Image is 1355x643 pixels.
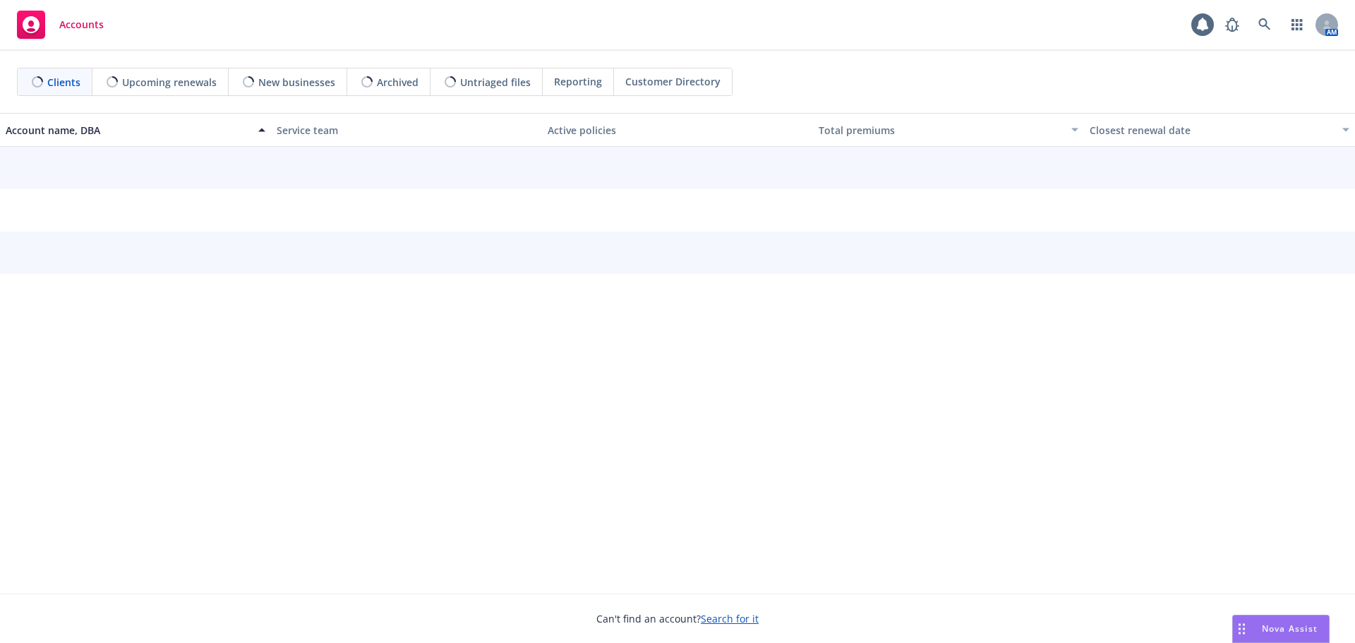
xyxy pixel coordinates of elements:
span: Clients [47,75,80,90]
span: Nova Assist [1262,623,1318,635]
div: Drag to move [1233,615,1251,642]
div: Account name, DBA [6,123,250,138]
div: Total premiums [819,123,1063,138]
a: Accounts [11,5,109,44]
button: Total premiums [813,113,1084,147]
button: Service team [271,113,542,147]
span: Archived [377,75,418,90]
span: Accounts [59,19,104,30]
button: Active policies [542,113,813,147]
span: New businesses [258,75,335,90]
a: Search [1251,11,1279,39]
span: Reporting [554,74,602,89]
a: Search for it [701,612,759,625]
div: Service team [277,123,536,138]
span: Can't find an account? [596,611,759,626]
div: Closest renewal date [1090,123,1334,138]
span: Upcoming renewals [122,75,217,90]
a: Report a Bug [1218,11,1246,39]
span: Customer Directory [625,74,721,89]
div: Active policies [548,123,807,138]
span: Untriaged files [460,75,531,90]
button: Nova Assist [1232,615,1330,643]
a: Switch app [1283,11,1311,39]
button: Closest renewal date [1084,113,1355,147]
